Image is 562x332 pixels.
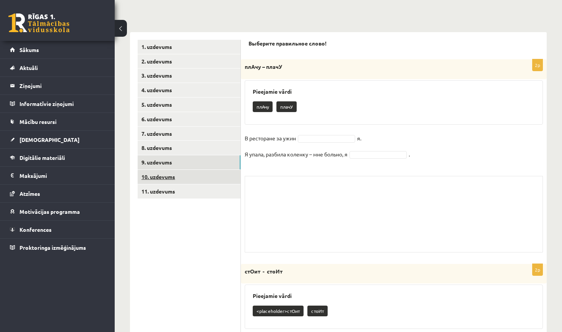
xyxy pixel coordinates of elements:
span: Atzīmes [19,190,40,197]
p: В ресторане за ужин [245,132,296,144]
a: Rīgas 1. Tālmācības vidusskola [8,13,70,33]
a: 5. uzdevums [138,98,240,112]
a: Konferences [10,221,105,238]
p: <placeholder>стОит [253,306,304,316]
span: Aktuāli [19,64,38,71]
span: Mācību resursi [19,118,57,125]
legend: Informatīvie ziņojumi [19,95,105,112]
strong: стОит - стоИт [245,268,283,275]
a: 7. uzdevums [138,127,240,141]
a: Digitālie materiāli [10,149,105,166]
a: Sākums [10,41,105,59]
p: стоИт [307,306,328,316]
legend: Ziņojumi [19,77,105,94]
a: Ziņojumi [10,77,105,94]
p: 2p [532,264,543,276]
legend: Maksājumi [19,167,105,184]
span: Motivācijas programma [19,208,80,215]
h3: Pieejamie vārdi [253,293,535,299]
a: 8. uzdevums [138,141,240,155]
a: Proktoringa izmēģinājums [10,239,105,256]
h3: Pieejamie vārdi [253,88,535,95]
fieldset: я. . [245,132,543,164]
a: Mācību resursi [10,113,105,130]
span: Digitālie materiāli [19,154,65,161]
a: Motivācijas programma [10,203,105,220]
a: Maksājumi [10,167,105,184]
span: Konferences [19,226,52,233]
span: [DEMOGRAPHIC_DATA] [19,136,80,143]
a: 11. uzdevums [138,184,240,199]
a: 10. uzdevums [138,170,240,184]
p: Я упала, разбила коленку – мне больно, я [245,148,348,160]
a: 9. uzdevums [138,155,240,169]
a: 3. uzdevums [138,68,240,83]
a: 6. uzdevums [138,112,240,126]
a: 2. uzdevums [138,54,240,68]
a: [DEMOGRAPHIC_DATA] [10,131,105,148]
p: 2p [532,59,543,71]
span: Proktoringa izmēģinājums [19,244,86,251]
span: Sākums [19,46,39,53]
a: Atzīmes [10,185,105,202]
a: Informatīvie ziņojumi [10,95,105,112]
p: плАчу [253,101,273,112]
a: 1. uzdevums [138,40,240,54]
a: 4. uzdevums [138,83,240,97]
a: Aktuāli [10,59,105,76]
strong: Выберите правильное слово! [249,40,326,47]
strong: плАчу – плачУ [245,63,282,70]
p: плачУ [276,101,297,112]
